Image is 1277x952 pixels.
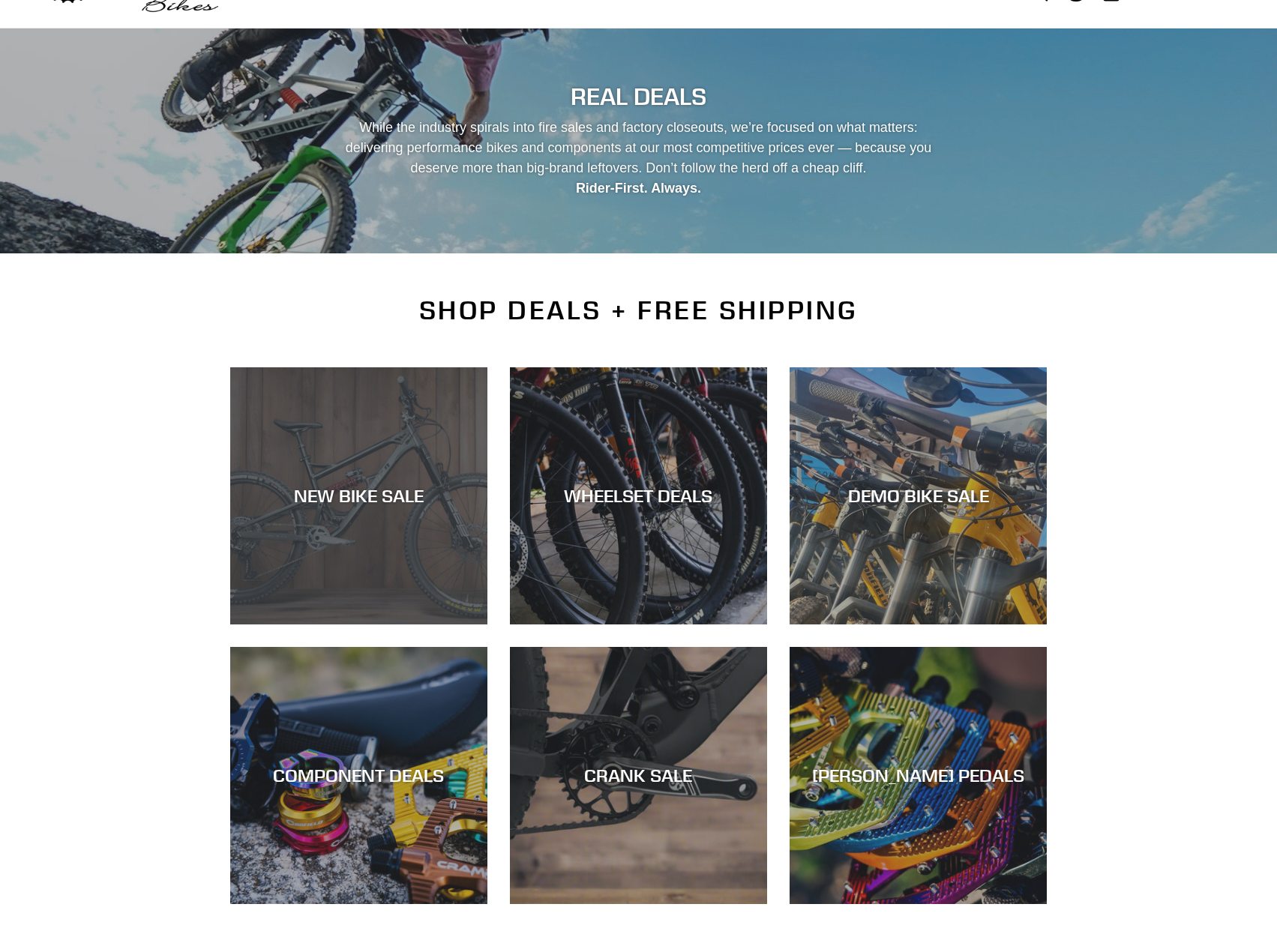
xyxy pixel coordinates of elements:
[790,765,1047,786] div: [PERSON_NAME] PEDALS
[790,647,1047,904] a: [PERSON_NAME] PEDALS
[576,181,701,196] strong: Rider-First. Always.
[790,367,1047,624] a: DEMO BIKE SALE
[230,647,487,904] a: COMPONENT DEALS
[230,295,1048,326] h2: SHOP DEALS + FREE SHIPPING
[230,765,487,786] div: COMPONENT DEALS
[790,485,1047,507] div: DEMO BIKE SALE
[510,485,767,507] div: WHEELSET DEALS
[230,485,487,507] div: NEW BIKE SALE
[510,647,767,904] a: CRANK SALE
[332,118,946,199] p: While the industry spirals into fire sales and factory closeouts, we’re focused on what matters: ...
[230,82,1048,111] h2: REAL DEALS
[510,367,767,624] a: WHEELSET DEALS
[510,765,767,786] div: CRANK SALE
[230,367,487,624] a: NEW BIKE SALE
